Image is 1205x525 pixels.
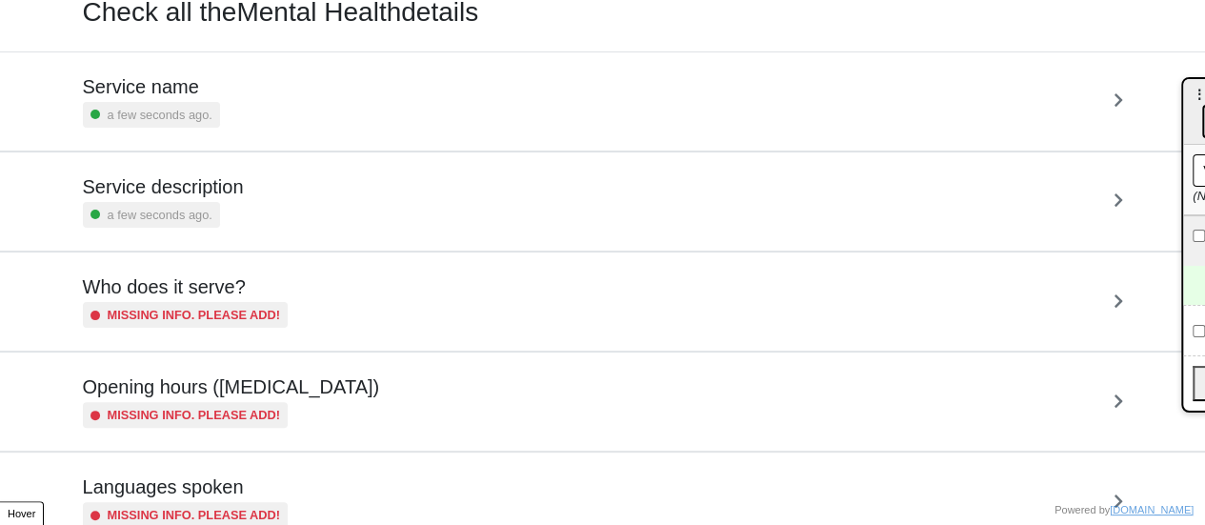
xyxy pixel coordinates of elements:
h5: Service name [83,75,220,98]
small: Missing info. Please add! [108,506,281,524]
small: Missing info. Please add! [108,306,281,324]
a: [DOMAIN_NAME] [1110,504,1194,515]
h5: Service description [83,175,244,198]
small: a few seconds ago. [108,106,212,124]
h5: Opening hours ([MEDICAL_DATA]) [83,375,380,398]
small: a few seconds ago. [108,206,212,224]
small: Missing info. Please add! [108,406,281,424]
h5: Who does it serve? [83,275,289,298]
div: Powered by [1054,502,1194,518]
h5: Languages spoken [83,475,289,498]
